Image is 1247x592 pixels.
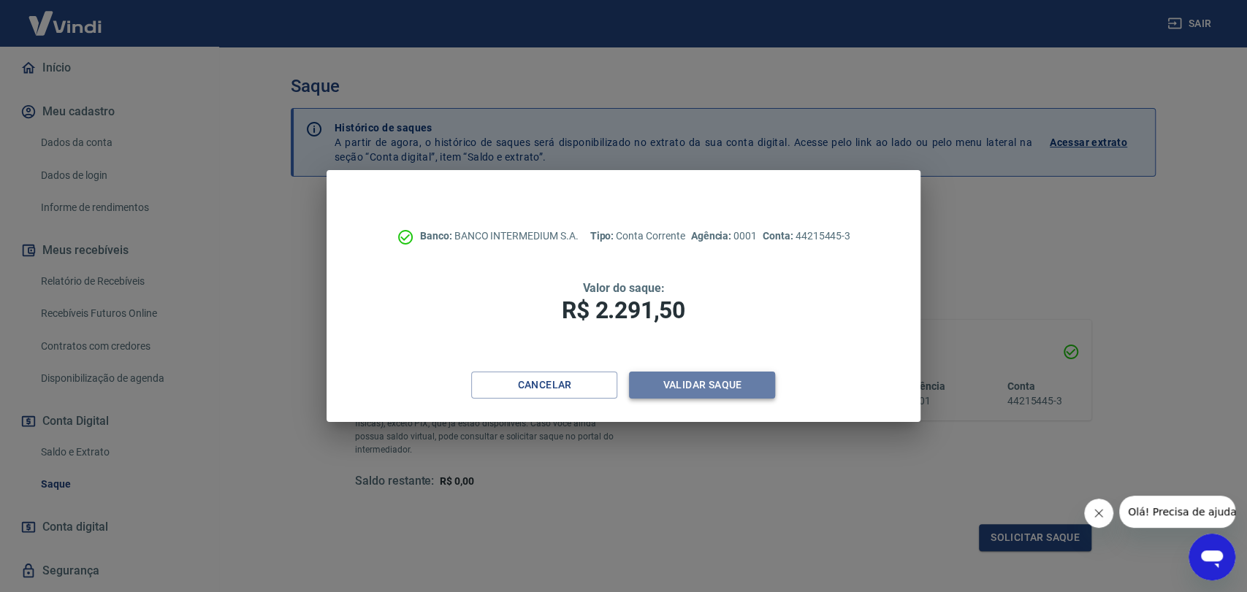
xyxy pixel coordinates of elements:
[629,372,775,399] button: Validar saque
[1084,499,1113,528] iframe: Fechar mensagem
[691,230,734,242] span: Agência:
[763,230,796,242] span: Conta:
[590,230,616,242] span: Tipo:
[420,230,454,242] span: Banco:
[590,228,684,244] p: Conta Corrente
[420,228,579,244] p: BANCO INTERMEDIUM S.A.
[763,228,850,244] p: 44215445-3
[1189,534,1235,580] iframe: Botão para abrir a janela de mensagens
[582,281,664,295] span: Valor do saque:
[562,296,684,324] span: R$ 2.291,50
[9,10,123,22] span: Olá! Precisa de ajuda?
[691,228,757,244] p: 0001
[1119,496,1235,528] iframe: Mensagem da empresa
[471,372,617,399] button: Cancelar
